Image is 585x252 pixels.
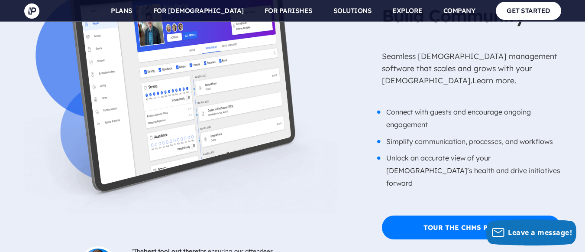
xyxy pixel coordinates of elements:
span: Leave a message! [508,228,572,237]
button: Leave a message! [486,219,576,245]
a: Learn more. [472,75,516,85]
a: Tour the ChMS Platform [382,216,561,239]
li: Unlock an accurate view of your [DEMOGRAPHIC_DATA]’s health and drive initiatives forward [382,147,561,189]
li: Simplify communication, processes, and workflows [382,131,561,148]
a: GET STARTED [496,2,561,20]
li: Connect with guests and encourage ongoing engagement [382,101,561,131]
p: Seamless [DEMOGRAPHIC_DATA] management software that scales and grows with your [DEMOGRAPHIC_DATA]. [382,41,561,101]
